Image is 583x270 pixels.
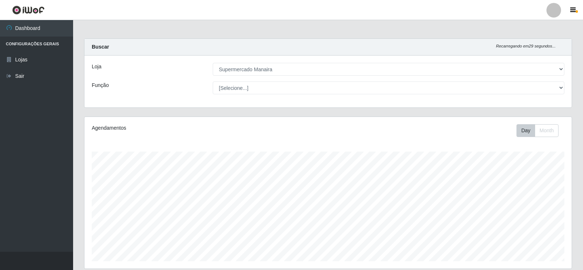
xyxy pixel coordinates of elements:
[516,124,535,137] button: Day
[92,124,282,132] div: Agendamentos
[516,124,564,137] div: Toolbar with button groups
[535,124,559,137] button: Month
[92,44,109,50] strong: Buscar
[516,124,559,137] div: First group
[12,5,45,15] img: CoreUI Logo
[92,63,101,71] label: Loja
[496,44,556,48] i: Recarregando em 29 segundos...
[92,81,109,89] label: Função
